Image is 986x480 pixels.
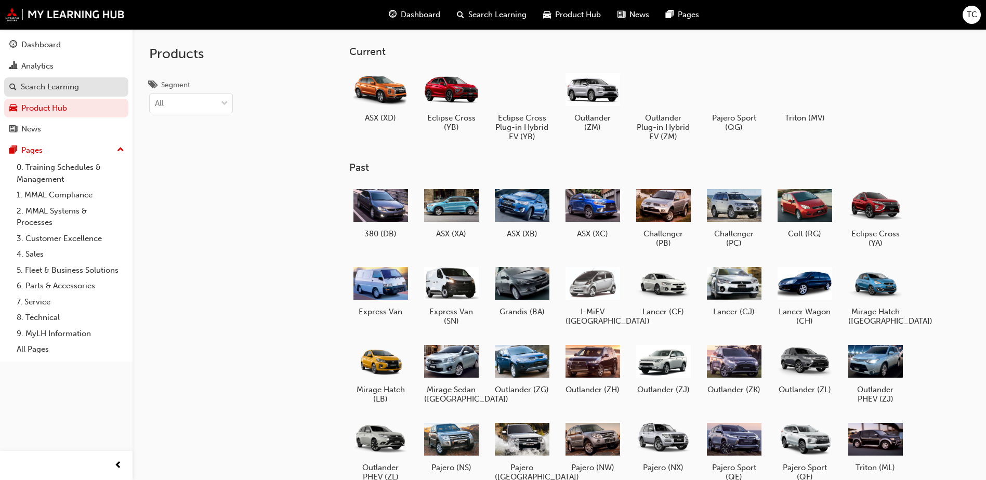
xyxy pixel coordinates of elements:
h5: Outlander (ZJ) [636,385,691,394]
h5: Triton (MV) [778,113,832,123]
a: Dashboard [4,35,128,55]
a: Colt (RG) [773,182,836,243]
h5: Outlander (ZM) [566,113,620,132]
h3: Past [349,162,940,174]
span: prev-icon [114,459,122,472]
a: 7. Service [12,294,128,310]
span: down-icon [221,97,228,111]
span: up-icon [117,143,124,157]
h5: Outlander PHEV (ZJ) [848,385,903,404]
span: car-icon [543,8,551,21]
a: Product Hub [4,99,128,118]
a: Outlander (ZG) [491,338,553,398]
div: Dashboard [21,39,61,51]
a: ASX (XB) [491,182,553,243]
h5: I-MiEV ([GEOGRAPHIC_DATA]) [566,307,620,326]
h5: Outlander Plug-in Hybrid EV (ZM) [636,113,691,141]
a: Outlander (ZM) [561,66,624,136]
a: Outlander PHEV (ZJ) [844,338,906,408]
a: search-iconSearch Learning [449,4,535,25]
h5: Challenger (PC) [707,229,761,248]
a: Pajero (NW) [561,416,624,476]
a: Eclipse Cross (YB) [420,66,482,136]
a: Outlander (ZJ) [632,338,694,398]
span: guage-icon [389,8,397,21]
h5: Express Van (SN) [424,307,479,326]
span: Product Hub [555,9,601,21]
a: pages-iconPages [658,4,707,25]
a: 380 (DB) [349,182,412,243]
button: DashboardAnalyticsSearch LearningProduct HubNews [4,33,128,141]
a: Triton (MV) [773,66,836,126]
h5: Challenger (PB) [636,229,691,248]
a: Eclipse Cross Plug-in Hybrid EV (YB) [491,66,553,145]
a: Mirage Sedan ([GEOGRAPHIC_DATA]) [420,338,482,408]
button: TC [963,6,981,24]
span: News [629,9,649,21]
a: Grandis (BA) [491,260,553,321]
h5: ASX (XD) [353,113,408,123]
h5: Lancer (CF) [636,307,691,316]
a: Outlander (ZH) [561,338,624,398]
h5: Pajero Sport (QG) [707,113,761,132]
a: 8. Technical [12,310,128,326]
img: mmal [5,8,125,21]
div: Segment [161,80,190,90]
h5: Pajero (NS) [424,463,479,472]
h5: Outlander (ZH) [566,385,620,394]
div: Search Learning [21,81,79,93]
a: ASX (XA) [420,182,482,243]
a: 6. Parts & Accessories [12,278,128,294]
a: Eclipse Cross (YA) [844,182,906,252]
a: 2. MMAL Systems & Processes [12,203,128,231]
a: Mirage Hatch ([GEOGRAPHIC_DATA]) [844,260,906,330]
a: Mirage Hatch (LB) [349,338,412,408]
a: Lancer (CJ) [703,260,765,321]
span: news-icon [617,8,625,21]
h5: Eclipse Cross (YA) [848,229,903,248]
div: Analytics [21,60,54,72]
h5: Mirage Hatch (LB) [353,385,408,404]
div: Pages [21,144,43,156]
a: Outlander (ZL) [773,338,836,398]
h5: Outlander (ZL) [778,385,832,394]
span: TC [967,9,977,21]
a: Pajero (NS) [420,416,482,476]
span: pages-icon [9,146,17,155]
a: Outlander (ZK) [703,338,765,398]
button: Pages [4,141,128,160]
h5: Pajero (NX) [636,463,691,472]
a: 4. Sales [12,246,128,262]
h5: Outlander (ZK) [707,385,761,394]
a: 0. Training Schedules & Management [12,159,128,187]
a: Challenger (PB) [632,182,694,252]
h5: ASX (XC) [566,229,620,238]
a: Express Van (SN) [420,260,482,330]
h5: Grandis (BA) [495,307,549,316]
span: tags-icon [149,81,157,90]
span: guage-icon [9,41,17,50]
a: All Pages [12,341,128,357]
a: Lancer Wagon (CH) [773,260,836,330]
h5: Lancer Wagon (CH) [778,307,832,326]
a: ASX (XD) [349,66,412,126]
span: search-icon [9,83,17,92]
h5: Triton (ML) [848,463,903,472]
h5: Mirage Hatch ([GEOGRAPHIC_DATA]) [848,307,903,326]
a: Analytics [4,57,128,76]
a: guage-iconDashboard [380,4,449,25]
span: Pages [678,9,699,21]
span: Dashboard [401,9,440,21]
h5: Colt (RG) [778,229,832,238]
span: Search Learning [468,9,527,21]
a: Outlander Plug-in Hybrid EV (ZM) [632,66,694,145]
span: search-icon [457,8,464,21]
h5: Express Van [353,307,408,316]
div: All [155,98,164,110]
span: chart-icon [9,62,17,71]
a: Pajero Sport (QG) [703,66,765,136]
h5: Mirage Sedan ([GEOGRAPHIC_DATA]) [424,385,479,404]
a: Lancer (CF) [632,260,694,321]
h5: Pajero (NW) [566,463,620,472]
a: 9. MyLH Information [12,326,128,342]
